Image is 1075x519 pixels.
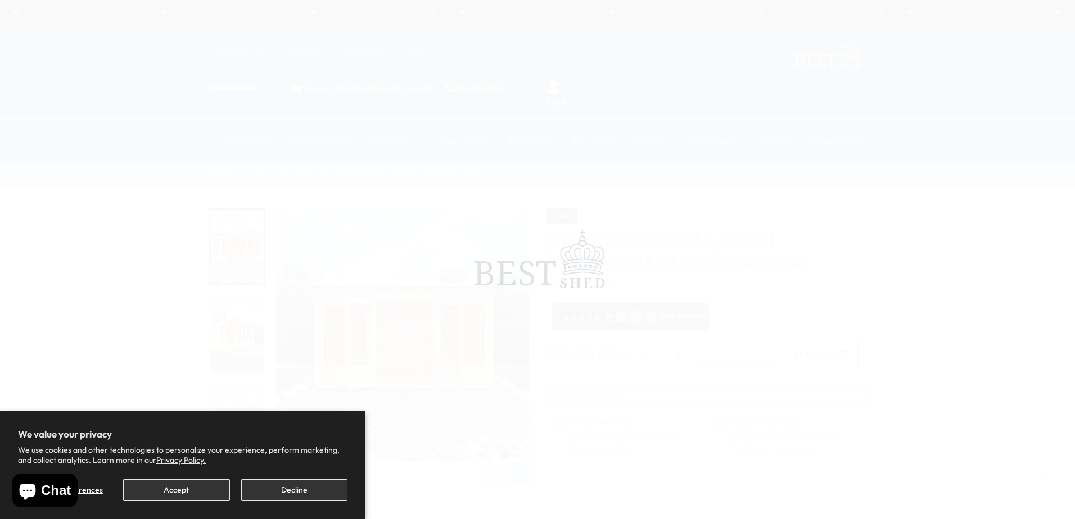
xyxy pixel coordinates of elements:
button: Decline [241,479,347,501]
a: Privacy Policy. [156,455,206,465]
p: We use cookies and other technologies to personalize your experience, perform marketing, and coll... [18,445,347,465]
inbox-online-store-chat: Shopify online store chat [9,474,81,510]
h2: We value your privacy [18,429,347,440]
button: Accept [123,479,229,501]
